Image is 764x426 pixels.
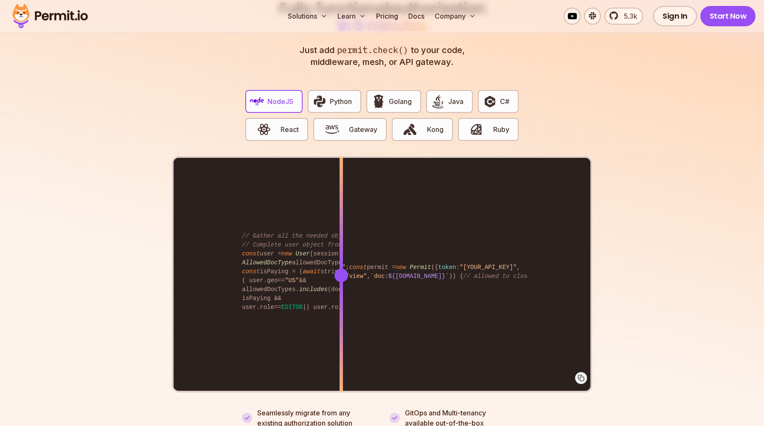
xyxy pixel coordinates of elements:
[331,304,345,311] span: role
[349,264,367,271] span: const
[469,122,483,137] img: Ruby
[281,124,299,135] span: React
[295,250,310,257] span: User
[284,8,331,25] button: Solutions
[250,94,264,109] img: NodeJS
[281,304,303,311] span: EDITOR
[371,273,449,280] span: `doc: `
[8,2,92,31] img: Permit logo
[330,96,352,106] span: Python
[403,122,417,137] img: Kong
[389,96,412,106] span: Golang
[396,264,406,271] span: new
[604,8,643,25] a: 5.3k
[493,124,509,135] span: Ruby
[267,96,293,106] span: NodeJS
[267,277,278,284] span: geo
[242,259,292,266] span: AllowedDocType
[242,268,260,275] span: const
[334,44,411,56] span: permit.check()
[312,94,327,109] img: Python
[500,96,509,106] span: C#
[373,8,402,25] a: Pricing
[236,256,528,288] code: { } ; permit = ({ : , }); ( permit. (user, , )) { }
[349,124,377,135] span: Gateway
[410,264,431,271] span: Permit
[431,94,445,109] img: Java
[242,241,524,248] span: // Complete user object from DB (based on session object, only 3 DB queries...)
[260,304,274,311] span: role
[281,250,292,257] span: new
[371,94,386,109] img: Golang
[653,6,697,26] a: Sign In
[388,273,445,280] span: ${[DOMAIN_NAME]}
[619,11,637,21] span: 5.3k
[438,264,456,271] span: token
[303,268,320,275] span: await
[448,96,463,106] span: Java
[427,124,444,135] span: Kong
[345,273,367,280] span: "view"
[299,286,328,293] span: includes
[325,122,339,137] img: Gateway
[242,233,445,239] span: // Gather all the needed objects for the permission check
[290,44,474,68] p: Just add to your code, middleware, mesh, or API gateway.
[431,8,479,25] button: Company
[257,122,271,137] img: React
[334,8,369,25] button: Learn
[463,273,552,280] span: // allowed to close issue
[460,264,517,271] span: "[YOUR_API_KEY]"
[700,6,756,26] a: Start Now
[242,250,260,257] span: const
[285,277,299,284] span: "US"
[483,94,497,109] img: C#
[236,225,528,319] code: user = (session); doc = ( , , session. ); allowedDocTypes = (user. ); isPaying = ( stripeWrapper....
[405,8,428,25] a: Docs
